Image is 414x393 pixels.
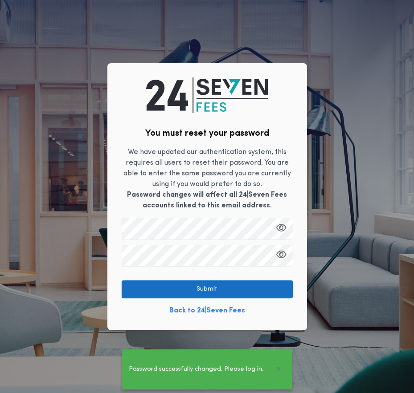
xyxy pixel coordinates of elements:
h2: You must reset your password [145,127,269,140]
span: Password successfully changed. Please log in. [129,365,263,374]
button: Submit [122,280,293,298]
img: logo [146,77,268,113]
a: Back to 24|Seven Fees [169,305,245,316]
p: We have updated our authentication system, this requires all users to reset their password. You a... [122,147,293,211]
b: Password changes will affect all 24|Seven Fees accounts linked to this email address. [127,191,287,209]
